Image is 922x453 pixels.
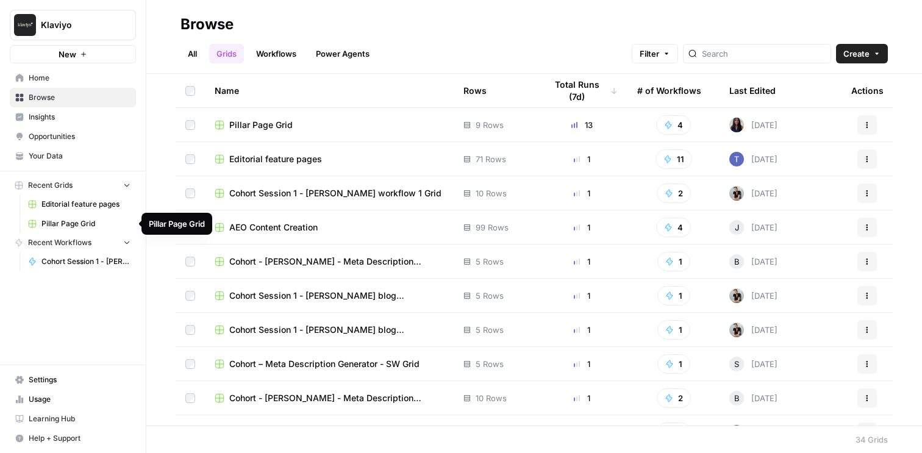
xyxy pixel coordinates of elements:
[856,433,888,446] div: 34 Grids
[729,288,777,303] div: [DATE]
[10,45,136,63] button: New
[729,357,777,371] div: [DATE]
[10,68,136,88] a: Home
[476,290,504,302] span: 5 Rows
[23,194,136,214] a: Editorial feature pages
[215,119,444,131] a: Pillar Page Grid
[729,118,744,132] img: rox323kbkgutb4wcij4krxobkpon
[729,186,777,201] div: [DATE]
[657,252,690,271] button: 1
[229,392,444,404] span: Cohort - [PERSON_NAME] - Meta Description Generator Grid
[729,118,777,132] div: [DATE]
[180,15,234,34] div: Browse
[229,324,444,336] span: Cohort Session 1 - [PERSON_NAME] blog metadescription Grid (1)
[29,112,130,123] span: Insights
[41,19,115,31] span: Klaviyo
[546,221,618,234] div: 1
[546,358,618,370] div: 1
[657,184,691,203] button: 2
[28,180,73,191] span: Recent Grids
[249,44,304,63] a: Workflows
[657,423,691,442] button: 2
[657,354,690,374] button: 1
[729,323,777,337] div: [DATE]
[229,358,420,370] span: Cohort – Meta Description Generator - SW Grid
[10,409,136,429] a: Learning Hub
[29,92,130,103] span: Browse
[23,252,136,271] a: Cohort Session 1 - [PERSON_NAME] blog metadescription
[657,286,690,305] button: 1
[229,153,322,165] span: Editorial feature pages
[729,391,777,405] div: [DATE]
[29,73,130,84] span: Home
[10,390,136,409] a: Usage
[28,237,91,248] span: Recent Workflows
[546,324,618,336] div: 1
[229,119,293,131] span: Pillar Page Grid
[734,392,740,404] span: B
[10,176,136,194] button: Recent Grids
[729,220,777,235] div: [DATE]
[836,44,888,63] button: Create
[656,218,691,237] button: 4
[729,425,777,440] div: [DATE]
[546,255,618,268] div: 1
[640,48,659,60] span: Filter
[476,187,507,199] span: 10 Rows
[41,199,130,210] span: Editorial feature pages
[637,74,701,107] div: # of Workflows
[656,149,692,169] button: 11
[632,44,678,63] button: Filter
[476,119,504,131] span: 9 Rows
[215,290,444,302] a: Cohort Session 1 - [PERSON_NAME] blog metadescription Grid
[229,255,444,268] span: Cohort - [PERSON_NAME] - Meta Description Generator Grid (1)
[229,187,441,199] span: Cohort Session 1 - [PERSON_NAME] workflow 1 Grid
[29,433,130,444] span: Help + Support
[735,221,739,234] span: J
[729,288,744,303] img: qq1exqcea0wapzto7wd7elbwtl3p
[10,127,136,146] a: Opportunities
[546,119,618,131] div: 13
[209,44,244,63] a: Grids
[215,153,444,165] a: Editorial feature pages
[41,218,130,229] span: Pillar Page Grid
[546,74,618,107] div: Total Runs (7d)
[10,88,136,107] a: Browse
[476,153,506,165] span: 71 Rows
[476,255,504,268] span: 5 Rows
[309,44,377,63] a: Power Agents
[215,255,444,268] a: Cohort - [PERSON_NAME] - Meta Description Generator Grid (1)
[29,394,130,405] span: Usage
[476,392,507,404] span: 10 Rows
[10,429,136,448] button: Help + Support
[476,221,509,234] span: 99 Rows
[14,14,36,36] img: Klaviyo Logo
[10,234,136,252] button: Recent Workflows
[729,425,744,440] img: 3v5gupj0m786yzjvk4tudrexhntl
[29,151,130,162] span: Your Data
[546,392,618,404] div: 1
[229,221,318,234] span: AEO Content Creation
[10,370,136,390] a: Settings
[546,290,618,302] div: 1
[149,218,205,230] div: Pillar Page Grid
[729,323,744,337] img: qq1exqcea0wapzto7wd7elbwtl3p
[215,358,444,370] a: Cohort – Meta Description Generator - SW Grid
[546,153,618,165] div: 1
[702,48,826,60] input: Search
[229,290,444,302] span: Cohort Session 1 - [PERSON_NAME] blog metadescription Grid
[10,10,136,40] button: Workspace: Klaviyo
[729,74,776,107] div: Last Edited
[729,152,777,166] div: [DATE]
[215,324,444,336] a: Cohort Session 1 - [PERSON_NAME] blog metadescription Grid (1)
[215,392,444,404] a: Cohort - [PERSON_NAME] - Meta Description Generator Grid
[23,214,136,234] a: Pillar Page Grid
[29,131,130,142] span: Opportunities
[41,256,130,267] span: Cohort Session 1 - [PERSON_NAME] blog metadescription
[29,374,130,385] span: Settings
[215,74,444,107] div: Name
[180,44,204,63] a: All
[734,255,740,268] span: B
[29,413,130,424] span: Learning Hub
[546,187,618,199] div: 1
